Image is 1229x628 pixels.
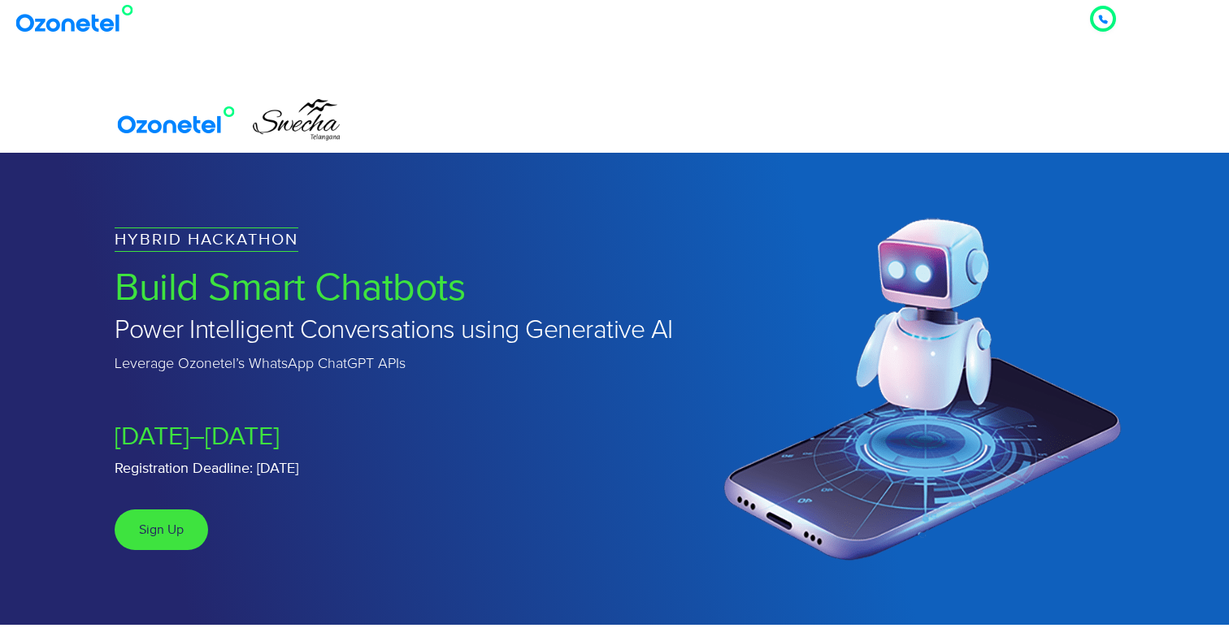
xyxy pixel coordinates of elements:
[115,424,759,450] h3: [DATE]–[DATE]
[115,509,208,550] a: Sign Up
[115,353,759,375] div: Leverage Ozonetel’s WhatsApp ChatGPT APIs
[115,317,759,345] h2: Power Intelligent Conversations using Generative AI
[115,268,759,309] h1: Build Smart Chatbots
[139,522,184,538] span: Sign Up
[115,458,759,480] p: Registration Deadline: [DATE]
[115,227,298,252] h4: HYBRID HACKATHON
